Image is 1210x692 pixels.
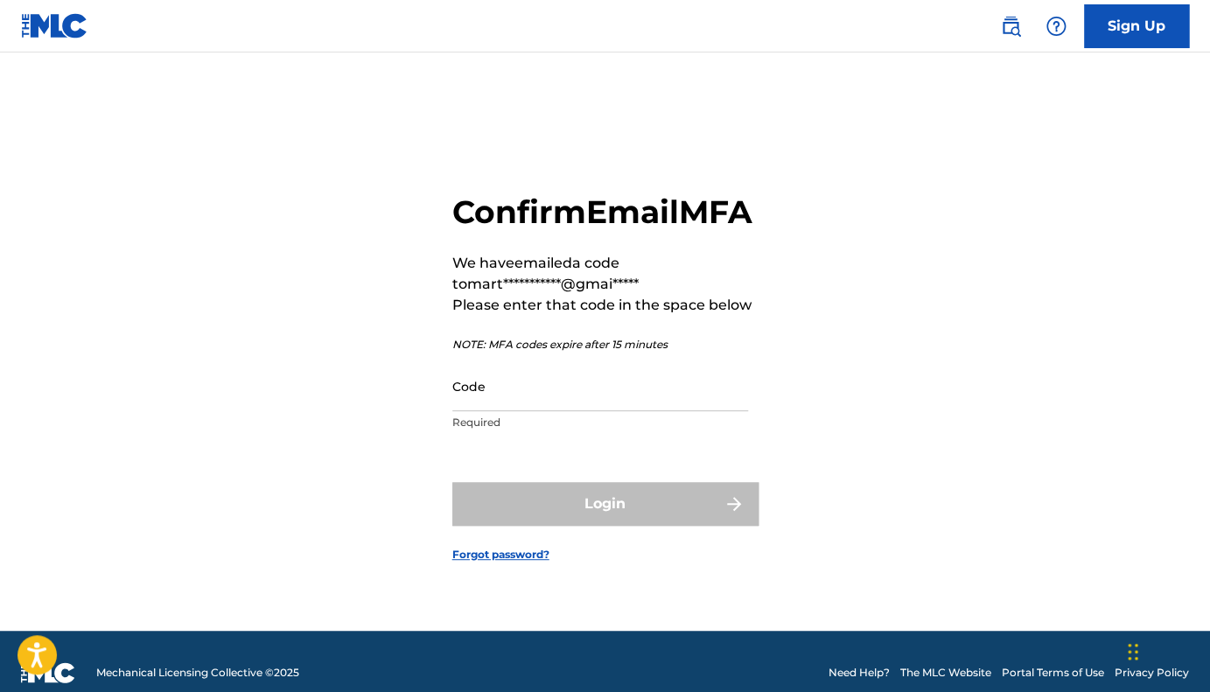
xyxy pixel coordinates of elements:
[452,192,759,232] h2: Confirm Email MFA
[1039,9,1074,44] div: Help
[829,665,890,681] a: Need Help?
[1002,665,1104,681] a: Portal Terms of Use
[21,662,75,683] img: logo
[96,665,299,681] span: Mechanical Licensing Collective © 2025
[1000,16,1021,37] img: search
[21,13,88,38] img: MLC Logo
[1046,16,1067,37] img: help
[452,337,759,353] p: NOTE: MFA codes expire after 15 minutes
[1128,626,1138,678] div: Drag
[452,295,759,316] p: Please enter that code in the space below
[1115,665,1189,681] a: Privacy Policy
[452,415,748,430] p: Required
[452,547,549,563] a: Forgot password?
[1123,608,1210,692] iframe: Chat Widget
[900,665,991,681] a: The MLC Website
[1084,4,1189,48] a: Sign Up
[993,9,1028,44] a: Public Search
